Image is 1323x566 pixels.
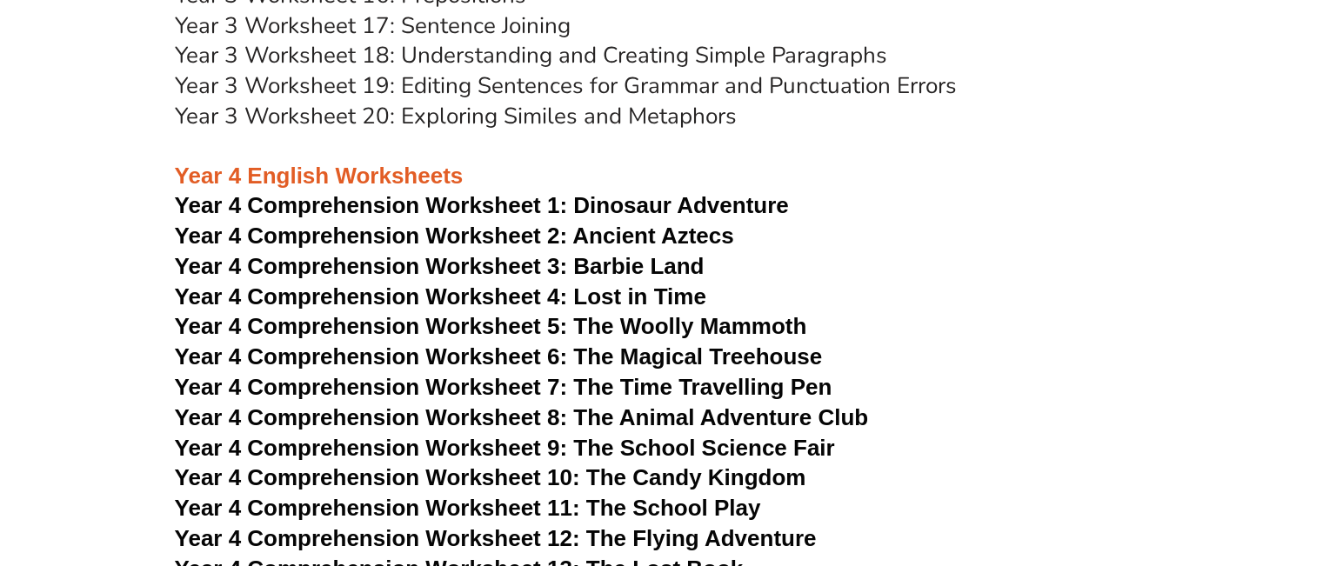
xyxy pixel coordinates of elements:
a: Year 4 Comprehension Worksheet 1: Dinosaur Adventure [175,192,789,218]
a: Year 4 Comprehension Worksheet 3: Barbie Land [175,253,705,279]
a: Year 3 Worksheet 19: Editing Sentences for Grammar and Punctuation Errors [175,70,957,101]
h3: Year 4 English Worksheets [175,132,1149,191]
a: Year 4 Comprehension Worksheet 9: The School Science Fair [175,435,835,461]
a: Year 3 Worksheet 20: Exploring Similes and Metaphors [175,101,737,131]
a: Year 4 Comprehension Worksheet 7: The Time Travelling Pen [175,374,832,400]
a: Year 4 Comprehension Worksheet 5: The Woolly Mammoth [175,313,807,339]
a: Year 4 Comprehension Worksheet 12: The Flying Adventure [175,525,817,551]
a: Year 4 Comprehension Worksheet 6: The Magical Treehouse [175,343,823,370]
a: Year 4 Comprehension Worksheet 8: The Animal Adventure Club [175,404,869,430]
span: Dinosaur Adventure [573,192,788,218]
a: Year 4 Comprehension Worksheet 4: Lost in Time [175,283,706,310]
a: Year 4 Comprehension Worksheet 11: The School Play [175,495,761,521]
a: Year 4 Comprehension Worksheet 10: The Candy Kingdom [175,464,806,490]
a: Year 4 Comprehension Worksheet 2: Ancient Aztecs [175,223,734,249]
iframe: Chat Widget [1033,370,1323,566]
a: Year 3 Worksheet 17: Sentence Joining [175,10,571,41]
a: Year 3 Worksheet 18: Understanding and Creating Simple Paragraphs [175,40,887,70]
span: Year 4 Comprehension Worksheet 1: [175,192,568,218]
